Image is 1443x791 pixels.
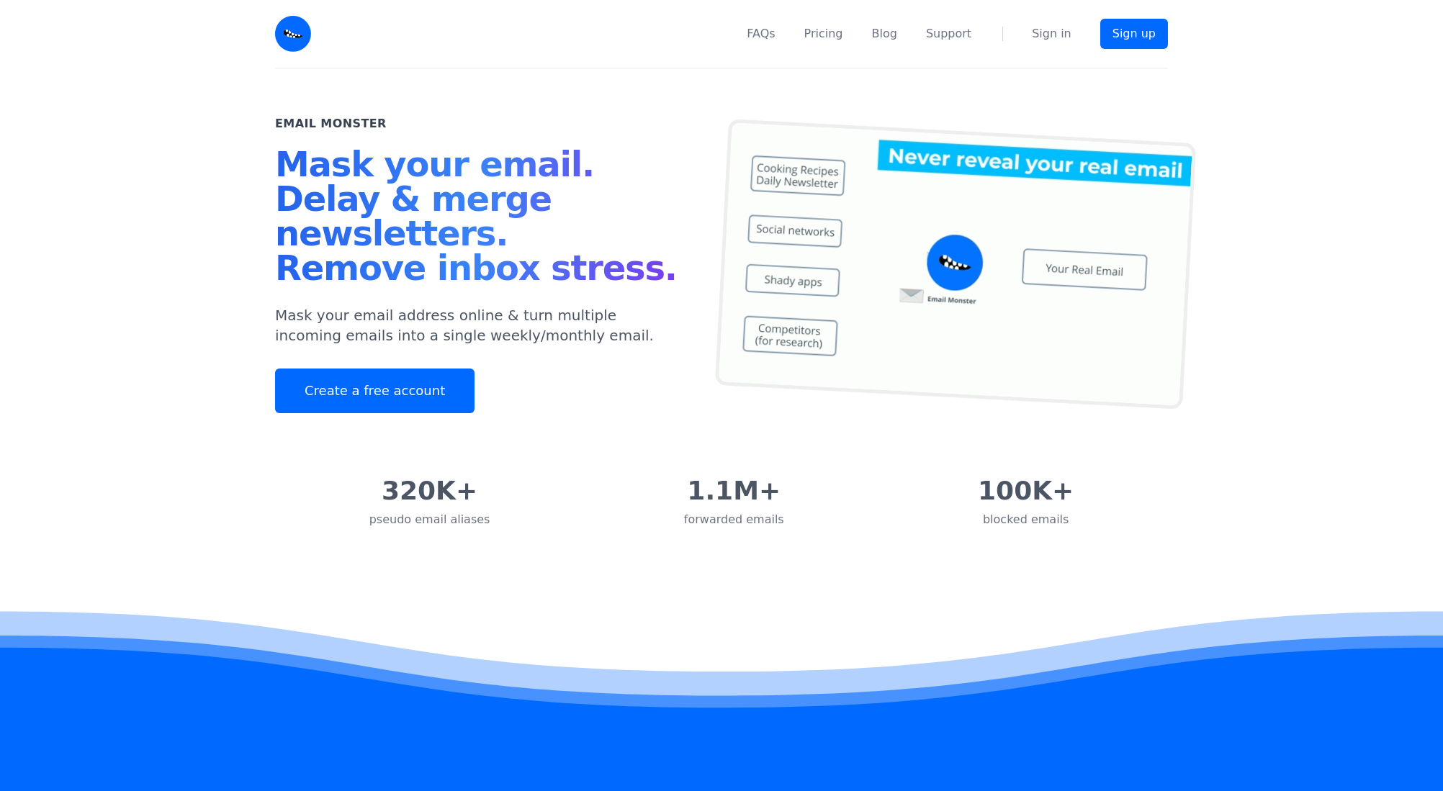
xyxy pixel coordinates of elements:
[369,511,490,528] div: pseudo email aliases
[275,115,387,132] h2: Email Monster
[978,476,1074,505] div: 100K+
[872,25,897,42] a: Blog
[275,147,687,291] h1: Mask your email. Delay & merge newsletters. Remove inbox stress.
[369,476,490,505] div: 320K+
[978,511,1074,528] div: blocked emails
[804,25,843,42] a: Pricing
[275,305,687,345] p: Mask your email address online & turn multiple incoming emails into a single weekly/monthly email.
[275,369,475,413] a: Create a free account
[747,25,775,42] a: FAQs
[926,25,971,42] a: Support
[1100,19,1168,49] a: Sign up
[684,511,784,528] div: forwarded emails
[275,16,311,52] img: Email Monster
[1032,25,1071,42] a: Sign in
[715,119,1196,410] img: temp mail, free temporary mail, Temporary Email
[684,476,784,505] div: 1.1M+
